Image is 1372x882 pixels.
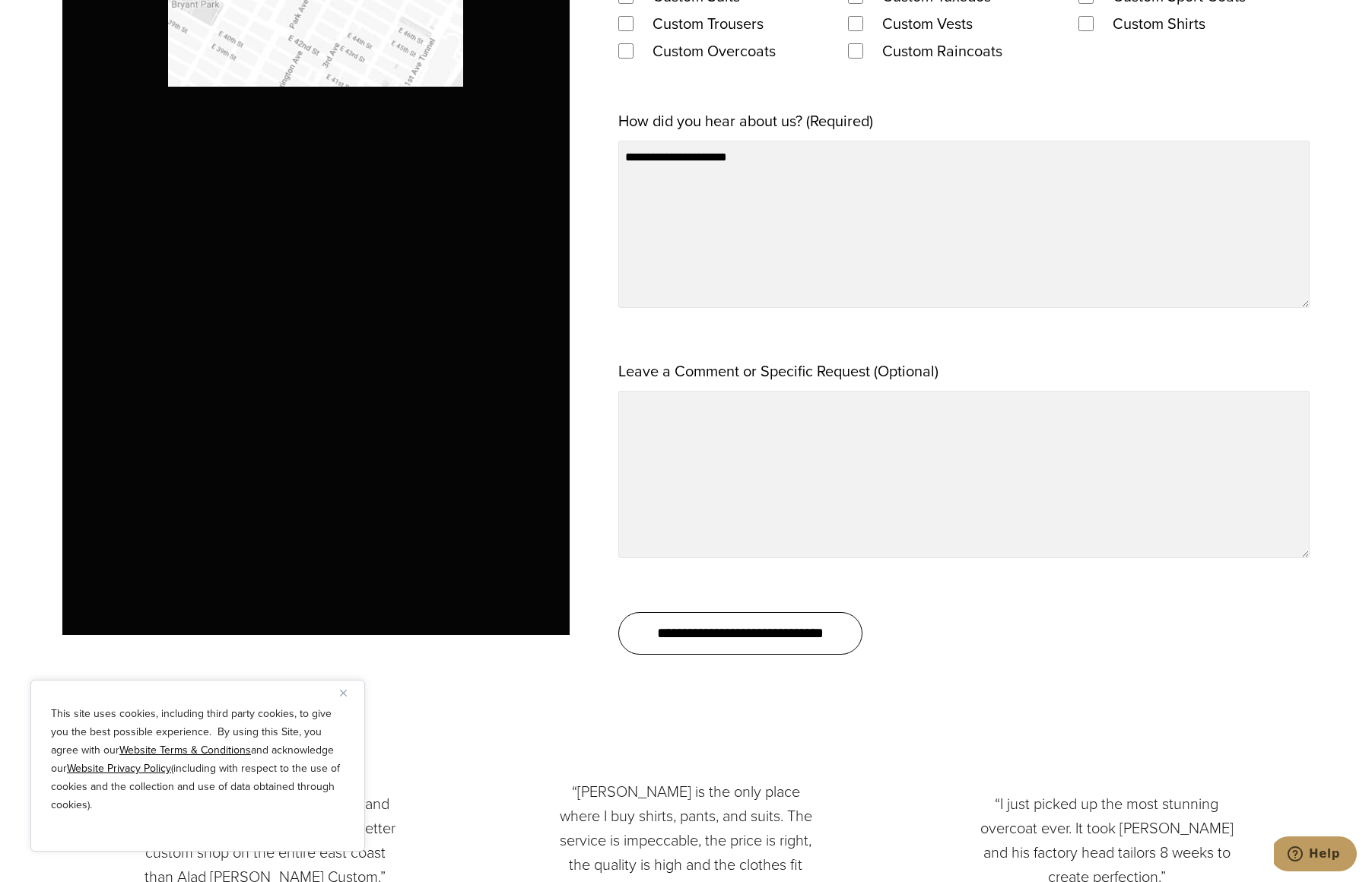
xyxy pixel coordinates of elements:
p: This site uses cookies, including third party cookies, to give you the best possible experience. ... [51,705,345,814]
label: Custom Overcoats [637,37,791,65]
iframe: Opens a widget where you can chat to one of our agents [1274,836,1357,874]
a: Website Terms & Conditions [119,742,251,758]
label: Custom Shirts [1097,10,1221,37]
img: Close [340,690,347,696]
label: Custom Vests [867,10,988,37]
label: Leave a Comment or Specific Request (Optional) [618,357,938,385]
button: Close [340,684,358,702]
label: How did you hear about us? (Required) [618,107,873,135]
a: Website Privacy Policy [67,760,171,776]
label: Custom Trousers [637,10,779,37]
label: Custom Raincoats [867,37,1018,65]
